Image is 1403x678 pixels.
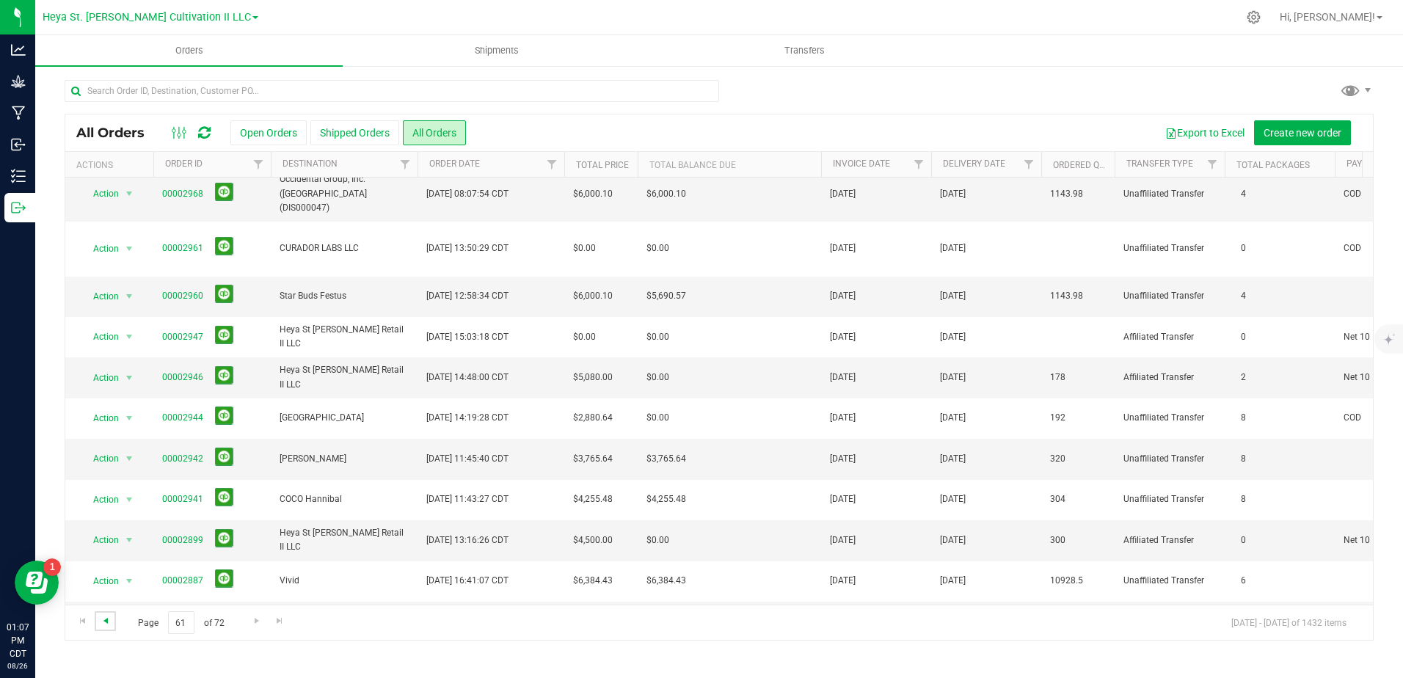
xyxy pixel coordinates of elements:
inline-svg: Inventory [11,169,26,183]
th: Total Balance Due [638,152,821,178]
span: Action [80,368,120,388]
p: 01:07 PM CDT [7,621,29,660]
span: [DATE] [830,187,856,201]
span: Star Buds Festus [280,289,409,303]
span: Affiliated Transfer [1123,330,1216,344]
a: 00002968 [162,187,203,201]
a: Orders [35,35,343,66]
a: Ordered qty [1053,160,1109,170]
span: [DATE] [940,330,966,344]
span: $2,880.64 [573,411,613,425]
span: [DATE] [830,452,856,466]
span: Transfers [765,44,845,57]
span: Action [80,530,120,550]
span: [DATE] [830,574,856,588]
span: select [120,327,139,347]
a: Shipments [343,35,650,66]
span: select [120,571,139,591]
span: Action [80,327,120,347]
span: 2 [1233,367,1253,388]
span: 178 [1050,371,1065,384]
span: Unaffiliated Transfer [1123,241,1216,255]
span: $6,384.43 [646,574,686,588]
a: Transfer Type [1126,158,1193,169]
span: [DATE] [940,574,966,588]
span: [DATE] 08:07:54 CDT [426,187,509,201]
span: [GEOGRAPHIC_DATA] [280,411,409,425]
span: [DATE] [830,330,856,344]
span: Affiliated Transfer [1123,371,1216,384]
p: 08/26 [7,660,29,671]
span: Vivid [280,574,409,588]
span: [DATE] [830,492,856,506]
a: Total Packages [1236,160,1310,170]
span: $5,080.00 [573,371,613,384]
inline-svg: Outbound [11,200,26,215]
span: 192 [1050,411,1065,425]
span: $3,765.64 [573,452,613,466]
span: $4,500.00 [573,533,613,547]
a: Delivery Date [943,158,1005,169]
span: Unaffiliated Transfer [1123,289,1216,303]
span: [DATE] - [DATE] of 1432 items [1220,611,1358,633]
div: Manage settings [1245,10,1263,24]
span: [DATE] [940,533,966,547]
a: Filter [1200,152,1225,177]
inline-svg: Analytics [11,43,26,57]
span: $4,255.48 [573,492,613,506]
button: All Orders [403,120,466,145]
a: Go to the previous page [95,611,116,631]
span: 1143.98 [1050,289,1083,303]
a: Filter [907,152,931,177]
span: $0.00 [646,241,669,255]
a: Order Date [429,158,480,169]
span: 304 [1050,492,1065,506]
span: 300 [1050,533,1065,547]
span: Hi, [PERSON_NAME]! [1280,11,1375,23]
span: $6,000.10 [573,187,613,201]
span: $0.00 [646,533,669,547]
span: [DATE] [830,289,856,303]
span: [DATE] [940,241,966,255]
span: 320 [1050,452,1065,466]
iframe: Resource center [15,561,59,605]
span: select [120,286,139,307]
span: Heya St. [PERSON_NAME] Cultivation II LLC [43,11,251,23]
span: 10928.5 [1050,574,1083,588]
a: 00002942 [162,452,203,466]
span: [DATE] [940,289,966,303]
span: Heya St [PERSON_NAME] Retail II LLC [280,323,409,351]
span: Unaffiliated Transfer [1123,411,1216,425]
a: 00002887 [162,574,203,588]
span: $0.00 [646,330,669,344]
a: Filter [247,152,271,177]
input: 61 [168,611,194,634]
span: [DATE] [940,492,966,506]
span: Action [80,489,120,510]
span: Heya St [PERSON_NAME] Retail II LLC [280,526,409,554]
span: Unaffiliated Transfer [1123,187,1216,201]
span: 0 [1233,530,1253,551]
span: Page of 72 [125,611,236,634]
span: Action [80,238,120,259]
span: [DATE] [940,371,966,384]
span: $0.00 [646,371,669,384]
span: select [120,238,139,259]
a: 00002941 [162,492,203,506]
span: $0.00 [573,330,596,344]
span: [DATE] 13:16:26 CDT [426,533,509,547]
span: 8 [1233,448,1253,470]
span: select [120,448,139,469]
span: 6 [1233,570,1253,591]
iframe: Resource center unread badge [43,558,61,576]
span: Heya St [PERSON_NAME] Retail II LLC [280,363,409,391]
a: Destination [283,158,338,169]
span: Affiliated Transfer [1123,533,1216,547]
span: [DATE] [940,411,966,425]
span: Action [80,183,120,204]
span: select [120,183,139,204]
span: 4 [1233,183,1253,205]
span: [DATE] [830,533,856,547]
a: 00002946 [162,371,203,384]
